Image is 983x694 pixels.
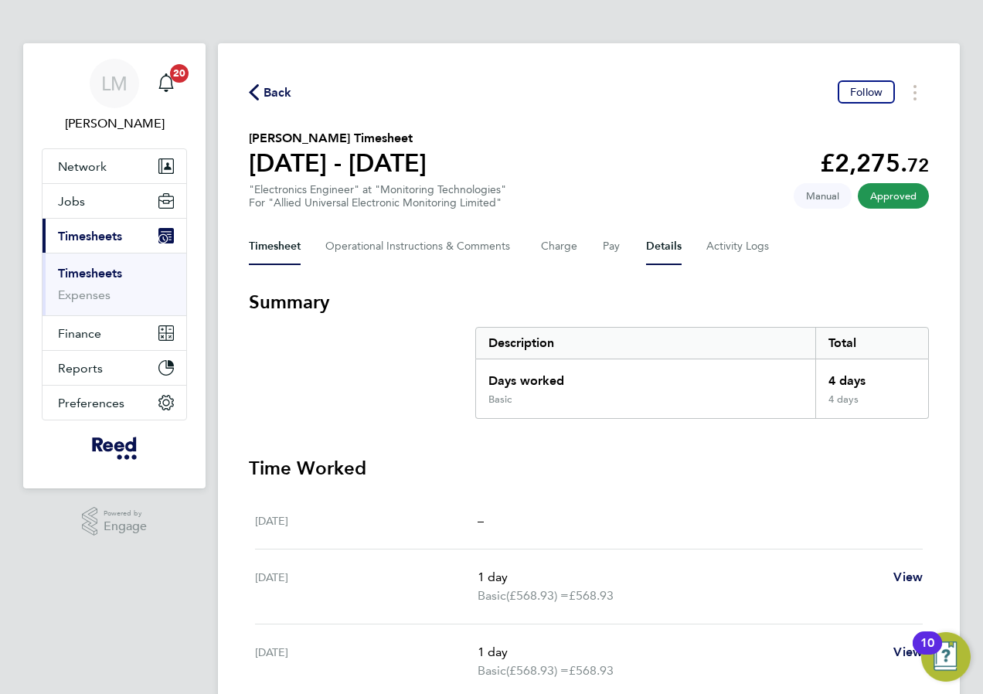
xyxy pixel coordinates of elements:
div: Summary [475,327,929,419]
button: Network [43,149,186,183]
span: Follow [850,85,883,99]
a: View [893,568,923,587]
button: Timesheets [43,219,186,253]
h1: [DATE] - [DATE] [249,148,427,179]
button: Follow [838,80,895,104]
button: Pay [603,228,621,265]
span: Finance [58,326,101,341]
p: 1 day [478,643,881,662]
div: Days worked [476,359,815,393]
div: [DATE] [255,512,478,530]
span: This timesheet was manually created. [794,183,852,209]
span: (£568.93) = [506,588,569,603]
span: (£568.93) = [506,663,569,678]
h3: Time Worked [249,456,929,481]
button: Finance [43,316,186,350]
a: Expenses [58,287,111,302]
a: LM[PERSON_NAME] [42,59,187,133]
span: View [893,645,923,659]
div: [DATE] [255,643,478,680]
p: 1 day [478,568,881,587]
h2: [PERSON_NAME] Timesheet [249,129,427,148]
span: Preferences [58,396,124,410]
span: – [478,513,484,528]
span: Powered by [104,507,147,520]
app-decimal: £2,275. [820,148,929,178]
span: £568.93 [569,588,614,603]
a: Timesheets [58,266,122,281]
a: Powered byEngage [82,507,148,536]
span: Engage [104,520,147,533]
div: 10 [920,643,934,663]
button: Activity Logs [706,228,771,265]
span: Network [58,159,107,174]
button: Charge [541,228,578,265]
button: Open Resource Center, 10 new notifications [921,632,971,682]
span: £568.93 [569,663,614,678]
button: Jobs [43,184,186,218]
span: Laura Millward [42,114,187,133]
span: Jobs [58,194,85,209]
span: View [893,570,923,584]
span: Timesheets [58,229,122,243]
span: This timesheet has been approved. [858,183,929,209]
div: 4 days [815,393,928,418]
span: Basic [478,662,506,680]
div: [DATE] [255,568,478,605]
button: Preferences [43,386,186,420]
a: Go to home page [42,436,187,461]
div: Total [815,328,928,359]
button: Timesheets Menu [901,80,929,104]
nav: Main navigation [23,43,206,488]
div: Timesheets [43,253,186,315]
a: View [893,643,923,662]
div: "Electronics Engineer" at "Monitoring Technologies" [249,183,506,209]
div: For "Allied Universal Electronic Monitoring Limited" [249,196,506,209]
span: LM [101,73,128,94]
button: Operational Instructions & Comments [325,228,516,265]
button: Details [646,228,682,265]
span: 72 [907,154,929,176]
span: 20 [170,64,189,83]
div: 4 days [815,359,928,393]
img: freesy-logo-retina.png [92,436,136,461]
span: Reports [58,361,103,376]
button: Timesheet [249,228,301,265]
h3: Summary [249,290,929,315]
div: Basic [488,393,512,406]
button: Reports [43,351,186,385]
div: Description [476,328,815,359]
button: Back [249,83,292,102]
span: Back [264,83,292,102]
a: 20 [151,59,182,108]
span: Basic [478,587,506,605]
